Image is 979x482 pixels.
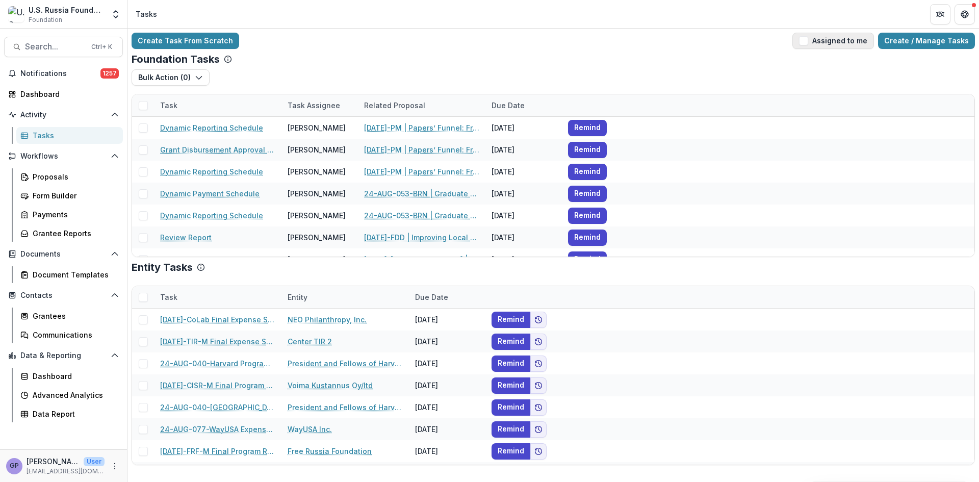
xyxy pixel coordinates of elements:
[288,144,346,155] div: [PERSON_NAME]
[409,396,485,418] div: [DATE]
[4,148,123,164] button: Open Workflows
[530,312,547,328] button: Add to friends
[568,251,607,268] button: Remind
[485,139,562,161] div: [DATE]
[154,100,184,111] div: Task
[485,226,562,248] div: [DATE]
[530,356,547,372] button: Add to friends
[288,358,403,369] a: President and Fellows of Harvard College
[409,292,454,302] div: Due Date
[288,424,332,435] a: WayUSA Inc.
[568,208,607,224] button: Remind
[84,457,105,466] p: User
[409,440,485,462] div: [DATE]
[154,292,184,302] div: Task
[530,334,547,350] button: Add to friends
[568,142,607,158] button: Remind
[20,351,107,360] span: Data & Reporting
[364,188,479,199] a: 24-AUG-053-BRN | Graduate Research Cooperation Project 2.0
[530,399,547,416] button: Add to friends
[364,210,479,221] a: 24-AUG-053-BRN | Graduate Research Cooperation Project 2.0
[16,266,123,283] a: Document Templates
[409,309,485,331] div: [DATE]
[27,467,105,476] p: [EMAIL_ADDRESS][DOMAIN_NAME]
[492,377,530,394] button: Remind
[492,443,530,460] button: Remind
[20,250,107,259] span: Documents
[25,42,85,52] span: Search...
[33,409,115,419] div: Data Report
[160,144,275,155] a: Grant Disbursement Approval Form
[364,254,479,265] a: [DATE]-[GEOGRAPHIC_DATA] | Fostering the Next Generation of Russia-focused Professionals
[4,107,123,123] button: Open Activity
[288,188,346,199] div: [PERSON_NAME]
[485,248,562,270] div: [DATE]
[492,421,530,438] button: Remind
[136,9,157,19] div: Tasks
[20,89,115,99] div: Dashboard
[288,402,403,413] a: President and Fellows of Harvard College
[4,246,123,262] button: Open Documents
[530,421,547,438] button: Add to friends
[16,187,123,204] a: Form Builder
[27,456,80,467] p: [PERSON_NAME]
[33,190,115,201] div: Form Builder
[20,69,100,78] span: Notifications
[288,336,332,347] a: Center TIR 2
[288,210,346,221] div: [PERSON_NAME]
[485,100,531,111] div: Due Date
[4,347,123,364] button: Open Data & Reporting
[485,94,562,116] div: Due Date
[29,5,105,15] div: U.S. Russia Foundation
[160,166,263,177] a: Dynamic Reporting Schedule
[792,33,874,49] button: Assigned to me
[358,100,431,111] div: Related Proposal
[33,311,115,321] div: Grantees
[568,230,607,246] button: Remind
[288,122,346,133] div: [PERSON_NAME]
[364,166,479,177] a: [DATE]-PM | Papers’ Funnel: From the Emigrant Community Media to the Commercial Client Stream
[20,111,107,119] span: Activity
[288,446,372,456] a: Free Russia Foundation
[132,69,210,86] button: Bulk Action (0)
[409,331,485,352] div: [DATE]
[281,94,358,116] div: Task Assignee
[160,314,275,325] a: [DATE]-CoLab Final Expense Summary
[530,443,547,460] button: Add to friends
[288,232,346,243] div: [PERSON_NAME]
[281,292,314,302] div: Entity
[568,186,607,202] button: Remind
[33,209,115,220] div: Payments
[492,312,530,328] button: Remind
[288,166,346,177] div: [PERSON_NAME]
[160,254,212,265] a: Review Report
[109,4,123,24] button: Open entity switcher
[154,286,281,308] div: Task
[132,33,239,49] a: Create Task From Scratch
[132,7,161,21] nav: breadcrumb
[492,356,530,372] button: Remind
[160,446,275,456] a: [DATE]-FRF-M Final Program Report
[16,387,123,403] a: Advanced Analytics
[281,100,346,111] div: Task Assignee
[16,168,123,185] a: Proposals
[878,33,975,49] a: Create / Manage Tasks
[364,122,479,133] a: [DATE]-PM | Papers’ Funnel: From the Emigrant Community Media to the Commercial Client Stream
[16,206,123,223] a: Payments
[8,6,24,22] img: U.S. Russia Foundation
[160,232,212,243] a: Review Report
[100,68,119,79] span: 1257
[364,144,479,155] a: [DATE]-PM | Papers’ Funnel: From the Emigrant Community Media to the Commercial Client Stream
[33,130,115,141] div: Tasks
[281,286,409,308] div: Entity
[409,286,485,308] div: Due Date
[132,261,193,273] p: Entity Tasks
[20,152,107,161] span: Workflows
[4,86,123,103] a: Dashboard
[492,399,530,416] button: Remind
[530,377,547,394] button: Add to friends
[10,463,19,469] div: Gennady Podolny
[358,94,485,116] div: Related Proposal
[109,460,121,472] button: More
[16,368,123,385] a: Dashboard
